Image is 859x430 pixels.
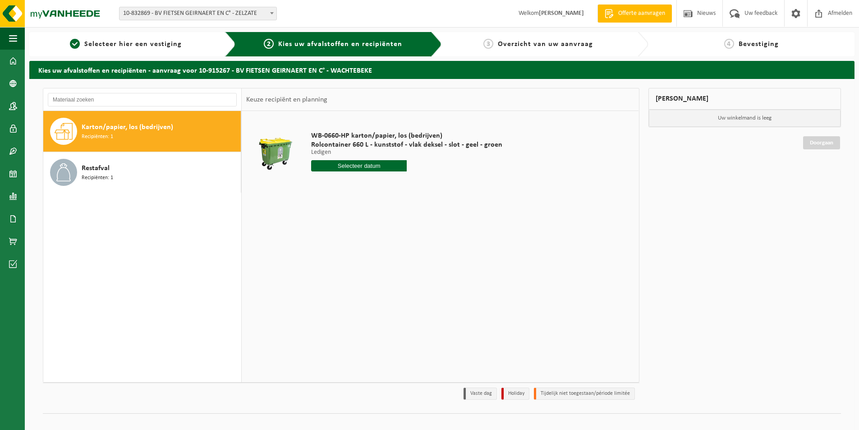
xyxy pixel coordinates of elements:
[48,93,237,106] input: Materiaal zoeken
[43,152,241,193] button: Restafval Recipiënten: 1
[119,7,276,20] span: 10-832869 - BV FIETSEN GEIRNAERT EN C° - ZELZATE
[82,122,173,133] span: Karton/papier, los (bedrijven)
[739,41,779,48] span: Bevestiging
[242,88,332,111] div: Keuze recipiënt en planning
[70,39,80,49] span: 1
[29,61,854,79] h2: Kies uw afvalstoffen en recipiënten - aanvraag voor 10-915267 - BV FIETSEN GEIRNAERT EN C° - WACH...
[82,163,110,174] span: Restafval
[803,136,840,149] a: Doorgaan
[311,131,502,140] span: WB-0660-HP karton/papier, los (bedrijven)
[597,5,672,23] a: Offerte aanvragen
[84,41,182,48] span: Selecteer hier een vestiging
[311,149,502,156] p: Ledigen
[483,39,493,49] span: 3
[34,39,218,50] a: 1Selecteer hier een vestiging
[724,39,734,49] span: 4
[648,88,841,110] div: [PERSON_NAME]
[82,174,113,182] span: Recipiënten: 1
[616,9,667,18] span: Offerte aanvragen
[311,140,502,149] span: Rolcontainer 660 L - kunststof - vlak deksel - slot - geel - groen
[264,39,274,49] span: 2
[311,160,407,171] input: Selecteer datum
[649,110,841,127] p: Uw winkelmand is leeg
[498,41,593,48] span: Overzicht van uw aanvraag
[534,388,635,400] li: Tijdelijk niet toegestaan/période limitée
[82,133,113,141] span: Recipiënten: 1
[501,388,529,400] li: Holiday
[43,111,241,152] button: Karton/papier, los (bedrijven) Recipiënten: 1
[539,10,584,17] strong: [PERSON_NAME]
[464,388,497,400] li: Vaste dag
[278,41,402,48] span: Kies uw afvalstoffen en recipiënten
[119,7,277,20] span: 10-832869 - BV FIETSEN GEIRNAERT EN C° - ZELZATE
